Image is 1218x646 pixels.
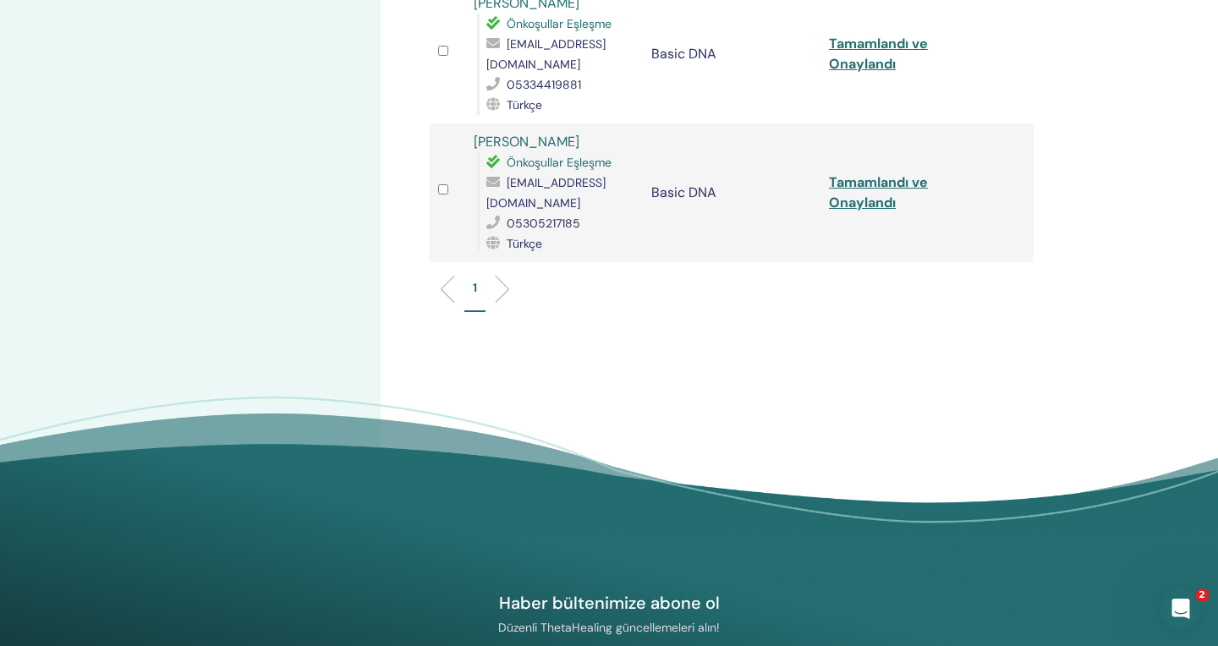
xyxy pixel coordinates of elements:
[507,77,581,92] span: 05334419881
[507,97,542,112] span: Türkçe
[643,123,820,262] td: Basic DNA
[473,279,477,297] p: 1
[414,620,804,635] p: Düzenli ThetaHealing güncellemeleri alın!
[486,175,606,211] span: [EMAIL_ADDRESS][DOMAIN_NAME]
[486,36,606,72] span: [EMAIL_ADDRESS][DOMAIN_NAME]
[507,16,612,31] span: Önkoşullar Eşleşme
[507,236,542,251] span: Türkçe
[1195,589,1209,602] span: 2
[829,35,928,73] a: Tamamlandı ve Onaylandı
[829,173,928,211] a: Tamamlandı ve Onaylandı
[414,592,804,614] h4: Haber bültenimize abone ol
[507,216,580,231] span: 05305217185
[1160,589,1201,629] iframe: Intercom live chat
[507,155,612,170] span: Önkoşullar Eşleşme
[474,133,579,151] a: [PERSON_NAME]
